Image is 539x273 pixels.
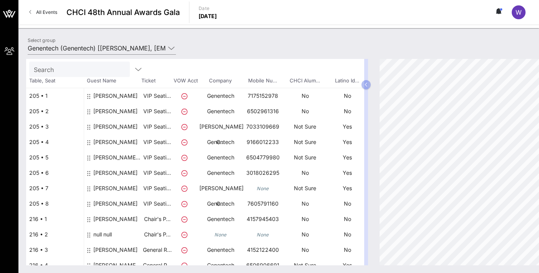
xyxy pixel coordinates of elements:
[26,258,84,273] div: 216 • 4
[26,119,84,134] div: 205 • 3
[326,227,368,242] p: No
[199,119,242,150] p: [PERSON_NAME] C…
[142,196,172,211] p: VIP Seati…
[172,77,199,85] span: VOW Acct
[242,88,284,104] p: 7175152978
[142,181,172,196] p: VIP Seati…
[141,77,172,85] span: Ticket
[199,12,217,20] p: [DATE]
[326,242,368,258] p: No
[284,104,326,119] p: No
[142,104,172,119] p: VIP Seati…
[142,258,172,273] p: General R…
[93,196,138,218] div: Quita Highsmith
[25,6,62,18] a: All Events
[199,211,242,227] p: Genentech
[142,227,172,242] p: Chair's P…
[93,88,138,110] div: Joy Russell
[284,227,326,242] p: No
[326,88,368,104] p: No
[242,196,284,211] p: 7605791160
[284,258,326,273] p: Not Sure
[284,165,326,181] p: No
[199,134,242,150] p: Genentech
[26,165,84,181] div: 205 • 6
[199,150,242,165] p: Genentech
[199,196,242,211] p: Genentech
[26,211,84,227] div: 216 • 1
[242,134,284,150] p: 9166012233
[284,119,326,134] p: Not Sure
[26,242,84,258] div: 216 • 3
[242,150,284,165] p: 6504779980
[142,211,172,227] p: Chair's P…
[326,165,368,181] p: Yes
[199,104,242,119] p: Genentech
[242,119,284,134] p: 7033109669
[284,181,326,196] p: Not Sure
[257,186,269,191] i: None
[26,104,84,119] div: 205 • 2
[512,5,526,19] div: W
[326,211,368,227] p: No
[26,227,84,242] div: 216 • 2
[93,134,138,156] div: Sandra Pizarro-Carrillo
[326,150,368,165] p: Yes
[326,134,368,150] p: Yes
[142,165,172,181] p: VIP Seati…
[199,242,242,258] p: Genentech
[93,181,138,218] div: Fabian Sandoval
[93,119,138,156] div: Audrey Escobedo
[26,77,84,85] span: Table, Seat
[199,258,242,273] p: Genentech
[242,211,284,227] p: 4157945403
[326,181,368,196] p: Yes
[284,242,326,258] p: No
[93,227,112,248] div: null null
[241,77,284,85] span: Mobile Nu…
[326,258,368,273] p: Yes
[93,211,138,233] div: Jayson Johnson
[257,232,269,238] i: None
[199,88,242,104] p: Genentech
[284,211,326,227] p: No
[284,134,326,150] p: Not Sure
[284,196,326,211] p: No
[242,258,284,273] p: 6506906691
[199,181,242,211] p: [PERSON_NAME] C…
[93,165,138,187] div: Ravi Upadhyay
[26,88,84,104] div: 205 • 1
[26,134,84,150] div: 205 • 4
[26,150,84,165] div: 205 • 5
[93,104,138,125] div: Ellen Lee
[284,88,326,104] p: No
[142,134,172,150] p: VIP Seati…
[326,104,368,119] p: No
[214,232,227,238] i: None
[242,104,284,119] p: 6502961316
[36,9,57,15] span: All Events
[142,242,172,258] p: General R…
[93,150,142,171] div: Beatriz Perez Sanz
[26,196,84,211] div: 205 • 8
[242,242,284,258] p: 4152122400
[516,8,522,16] span: W
[199,165,242,181] p: Genentech
[26,181,84,196] div: 205 • 7
[326,119,368,134] p: Yes
[84,77,141,85] span: Guest Name
[93,242,138,264] div: Whitney Ellis
[142,150,172,165] p: VIP Seati…
[199,5,217,12] p: Date
[326,196,368,211] p: No
[142,119,172,134] p: VIP Seati…
[28,37,55,43] label: Select group
[284,150,326,165] p: Not Sure
[199,77,241,85] span: Company
[242,165,284,181] p: 3018026295
[326,77,368,85] span: Latino Id…
[66,7,180,18] span: CHCI 48th Annual Awards Gala
[142,88,172,104] p: VIP Seati…
[284,77,326,85] span: CHCI Alum…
